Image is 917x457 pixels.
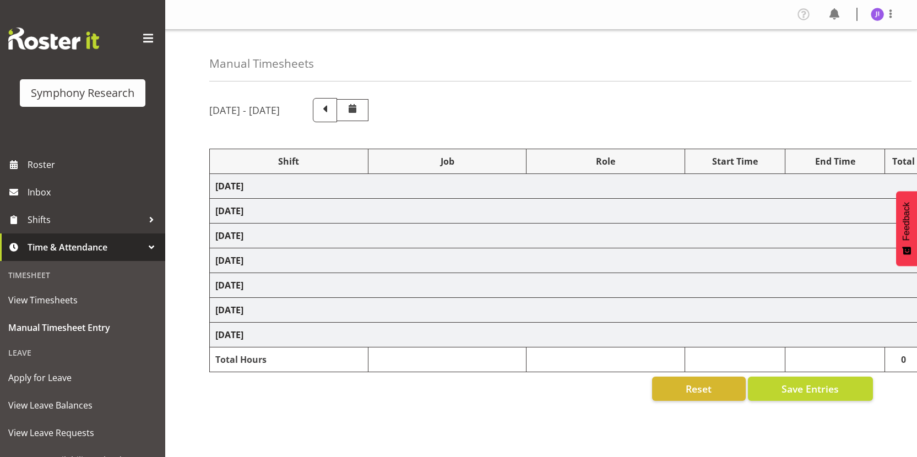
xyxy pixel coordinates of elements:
span: Feedback [902,202,911,241]
img: Rosterit website logo [8,28,99,50]
img: jonathan-isidoro5583.jpg [871,8,884,21]
a: View Leave Requests [3,419,162,447]
span: Apply for Leave [8,369,157,386]
span: View Timesheets [8,292,157,308]
a: Apply for Leave [3,364,162,391]
div: Leave [3,341,162,364]
div: Timesheet [3,264,162,286]
button: Reset [652,377,746,401]
span: Roster [28,156,160,173]
span: Time & Attendance [28,239,143,255]
div: Start Time [691,155,779,168]
div: Shift [215,155,362,168]
span: View Leave Requests [8,425,157,441]
button: Save Entries [748,377,873,401]
button: Feedback - Show survey [896,191,917,266]
div: Total [891,155,916,168]
div: Role [532,155,679,168]
div: Symphony Research [31,85,134,101]
a: Manual Timesheet Entry [3,314,162,341]
div: Job [374,155,521,168]
span: Save Entries [782,382,839,396]
a: View Leave Balances [3,391,162,419]
td: Total Hours [210,347,368,372]
span: View Leave Balances [8,397,157,414]
span: Shifts [28,211,143,228]
span: Manual Timesheet Entry [8,319,157,336]
h5: [DATE] - [DATE] [209,104,280,116]
span: Inbox [28,184,160,200]
h4: Manual Timesheets [209,57,314,70]
div: End Time [791,155,880,168]
a: View Timesheets [3,286,162,314]
span: Reset [686,382,712,396]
